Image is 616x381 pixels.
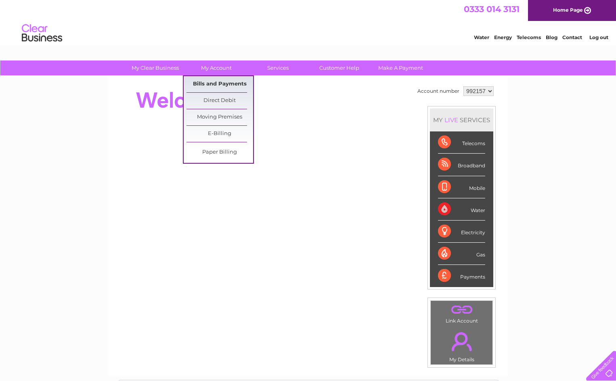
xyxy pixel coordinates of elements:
[438,265,485,287] div: Payments
[186,76,253,92] a: Bills and Payments
[186,144,253,160] a: Paper Billing
[438,154,485,176] div: Broadband
[183,60,250,75] a: My Account
[430,325,493,365] td: My Details
[122,60,189,75] a: My Clear Business
[245,60,311,75] a: Services
[433,303,490,317] a: .
[415,84,461,98] td: Account number
[367,60,434,75] a: Make A Payment
[186,126,253,142] a: E-Billing
[21,21,63,46] img: logo.png
[494,34,512,40] a: Energy
[306,60,373,75] a: Customer Help
[464,4,520,14] a: 0333 014 3131
[186,109,253,125] a: Moving Premises
[589,34,608,40] a: Log out
[433,327,490,356] a: .
[474,34,489,40] a: Water
[517,34,541,40] a: Telecoms
[438,221,485,243] div: Electricity
[430,300,493,326] td: Link Account
[438,131,485,154] div: Telecoms
[118,4,499,39] div: Clear Business is a trading name of Verastar Limited (registered in [GEOGRAPHIC_DATA] No. 3667643...
[438,198,485,221] div: Water
[430,108,493,131] div: MY SERVICES
[186,93,253,109] a: Direct Debit
[438,176,485,198] div: Mobile
[546,34,557,40] a: Blog
[443,116,460,124] div: LIVE
[562,34,582,40] a: Contact
[438,243,485,265] div: Gas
